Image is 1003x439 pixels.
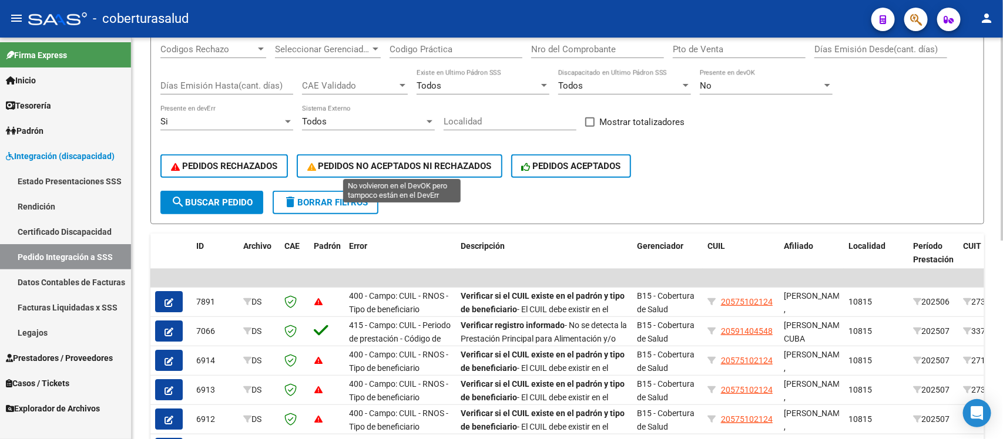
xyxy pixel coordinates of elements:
span: 10815 [848,414,872,424]
span: Casos / Tickets [6,377,69,390]
div: 7066 [196,325,234,338]
span: Archivo [243,241,271,251]
strong: Verificar si el CUIL existe en el padrón y tipo de beneficiario [461,379,625,402]
strong: Verificar registro informado [461,320,565,330]
span: CAE [284,241,300,251]
span: B15 - Cobertura de Salud [637,379,695,402]
datatable-header-cell: Gerenciador [632,234,703,285]
span: PEDIDOS RECHAZADOS [171,161,277,171]
button: Buscar Pedido [160,191,263,214]
datatable-header-cell: CUIL [703,234,779,285]
span: 400 - Campo: CUIL - RNOS - Tipo de beneficiario [349,291,448,314]
span: Si [160,116,168,127]
datatable-header-cell: ID [192,234,239,285]
div: DS [243,354,275,367]
span: 415 - Campo: CUIL - Periodo de prestación - Código de practica [349,320,451,357]
span: 400 - Campo: CUIL - RNOS - Tipo de beneficiario [349,379,448,402]
mat-icon: person [979,11,994,25]
div: 202507 [913,325,954,338]
span: B15 - Cobertura de Salud [637,291,695,314]
datatable-header-cell: CAE [280,234,309,285]
button: Borrar Filtros [273,191,378,214]
span: Gerenciador [637,241,683,251]
div: DS [243,413,275,426]
span: ID [196,241,204,251]
span: 10815 [848,356,872,365]
span: Mostrar totalizadores [599,115,685,129]
span: - coberturasalud [93,6,189,32]
span: 20575102124 [721,356,773,365]
span: [PERSON_NAME] , [PERSON_NAME] [784,291,847,327]
button: PEDIDOS ACEPTADOS [511,154,632,178]
span: B15 - Cobertura de Salud [637,408,695,431]
span: CUIT [963,241,981,251]
span: Borrar Filtros [283,197,368,208]
span: 400 - Campo: CUIL - RNOS - Tipo de beneficiario [349,350,448,373]
span: PEDIDOS ACEPTADOS [522,161,621,171]
span: - No se detecta la Prestación Principal para Alimentación y/o Transporte [461,320,627,357]
span: B15 - Cobertura de Salud [637,320,695,343]
datatable-header-cell: Error [344,234,456,285]
span: Localidad [848,241,885,251]
span: [PERSON_NAME] CUBA [PERSON_NAME] , [784,320,847,370]
span: 20575102124 [721,385,773,394]
div: 202507 [913,413,954,426]
datatable-header-cell: Descripción [456,234,632,285]
div: Open Intercom Messenger [963,399,991,427]
div: 202507 [913,354,954,367]
span: Buscar Pedido [171,197,253,208]
div: DS [243,325,275,338]
div: 6914 [196,354,234,367]
div: 6913 [196,383,234,397]
div: 202507 [913,383,954,397]
span: 400 - Campo: CUIL - RNOS - Tipo de beneficiario [349,408,448,431]
span: - El CUIL debe existir en el padrón de la Obra Social, y no debe ser del tipo beneficiario adhere... [461,350,625,413]
span: Codigos Rechazo [160,44,256,55]
span: 20575102124 [721,414,773,424]
datatable-header-cell: Localidad [844,234,908,285]
span: 10815 [848,297,872,306]
span: 10815 [848,385,872,394]
div: 7891 [196,295,234,309]
span: Todos [417,80,441,91]
button: PEDIDOS RECHAZADOS [160,154,288,178]
span: Período Prestación [913,241,954,264]
span: PEDIDOS NO ACEPTADOS NI RECHAZADOS [307,161,492,171]
span: Explorador de Archivos [6,402,100,415]
datatable-header-cell: Afiliado [779,234,844,285]
div: DS [243,295,275,309]
span: No [700,80,712,91]
span: [PERSON_NAME] , [PERSON_NAME] [784,350,847,386]
span: Firma Express [6,49,67,62]
span: Inicio [6,74,36,87]
div: 202506 [913,295,954,309]
span: Todos [558,80,583,91]
span: 10815 [848,326,872,336]
span: CAE Validado [302,80,397,91]
div: DS [243,383,275,397]
datatable-header-cell: Padrón [309,234,344,285]
span: Prestadores / Proveedores [6,352,113,364]
div: 6912 [196,413,234,426]
span: CUIL [707,241,725,251]
mat-icon: menu [9,11,24,25]
mat-icon: delete [283,195,297,209]
span: Afiliado [784,241,813,251]
span: Todos [302,116,327,127]
span: Padrón [6,124,43,137]
span: Descripción [461,241,505,251]
strong: Verificar si el CUIL existe en el padrón y tipo de beneficiario [461,350,625,373]
span: - El CUIL debe existir en el padrón de la Obra Social, y no debe ser del tipo beneficiario adhere... [461,291,625,354]
button: PEDIDOS NO ACEPTADOS NI RECHAZADOS [297,154,502,178]
datatable-header-cell: Archivo [239,234,280,285]
span: B15 - Cobertura de Salud [637,350,695,373]
span: Tesorería [6,99,51,112]
span: [PERSON_NAME] , [PERSON_NAME] [784,379,847,416]
datatable-header-cell: Período Prestación [908,234,958,285]
span: Integración (discapacidad) [6,150,115,163]
strong: Verificar si el CUIL existe en el padrón y tipo de beneficiario [461,408,625,431]
span: Seleccionar Gerenciador [275,44,370,55]
span: 20591404548 [721,326,773,336]
span: 20575102124 [721,297,773,306]
mat-icon: search [171,195,185,209]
